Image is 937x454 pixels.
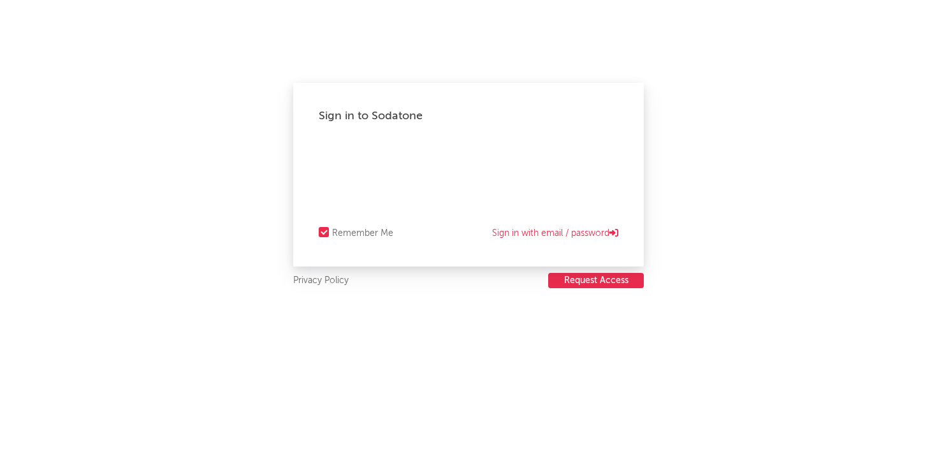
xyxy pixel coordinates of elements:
a: Request Access [548,273,644,289]
button: Request Access [548,273,644,288]
div: Sign in to Sodatone [319,108,618,124]
div: Remember Me [332,226,393,241]
a: Sign in with email / password [492,226,618,241]
a: Privacy Policy [293,273,349,289]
